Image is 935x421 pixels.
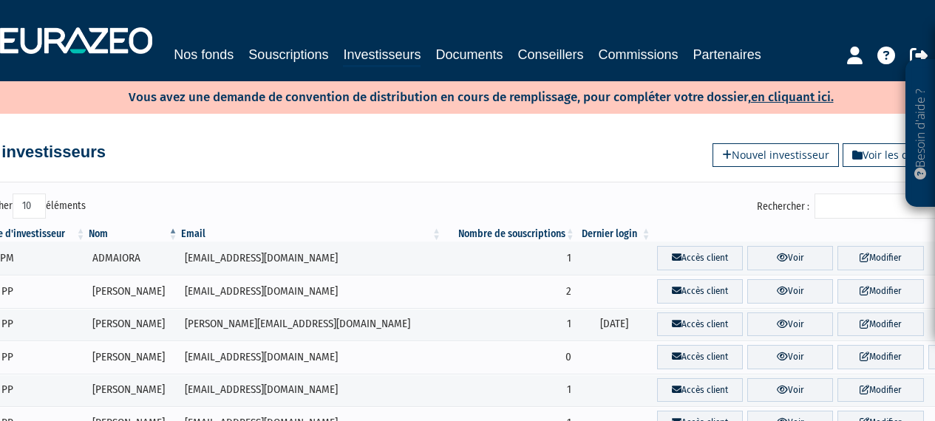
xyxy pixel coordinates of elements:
a: Partenaires [693,44,761,65]
a: Modifier [837,246,923,270]
a: Modifier [837,279,923,304]
td: [PERSON_NAME] [87,340,180,374]
a: Modifier [837,345,923,369]
td: ADMAIORA [87,242,180,275]
a: Voir [747,345,833,369]
a: Accès client [657,378,743,403]
a: Voir [747,246,833,270]
a: Voir [747,279,833,304]
a: Nouvel investisseur [713,143,839,167]
a: Accès client [657,279,743,304]
a: Modifier [837,378,923,403]
a: en cliquant ici. [751,89,834,105]
a: Conseillers [518,44,584,65]
th: Nombre de souscriptions : activer pour trier la colonne par ordre croissant [443,227,577,242]
a: Accès client [657,246,743,270]
td: 1 [443,374,577,407]
td: [EMAIL_ADDRESS][DOMAIN_NAME] [180,242,443,275]
a: Commissions [599,44,679,65]
a: Accès client [657,345,743,369]
a: Investisseurs [343,44,421,67]
p: Vous avez une demande de convention de distribution en cours de remplissage, pour compléter votre... [86,85,834,106]
td: [PERSON_NAME] [87,308,180,341]
td: [PERSON_NAME] [87,275,180,308]
td: 1 [443,308,577,341]
a: Nos fonds [174,44,234,65]
td: [PERSON_NAME] [87,374,180,407]
td: 2 [443,275,577,308]
td: [EMAIL_ADDRESS][DOMAIN_NAME] [180,374,443,407]
p: Besoin d'aide ? [912,67,929,200]
a: Modifier [837,312,923,337]
th: Email : activer pour trier la colonne par ordre croissant [180,227,443,242]
td: 1 [443,242,577,275]
a: Voir [747,312,833,337]
td: [PERSON_NAME][EMAIL_ADDRESS][DOMAIN_NAME] [180,308,443,341]
td: 0 [443,340,577,374]
td: [DATE] [577,308,653,341]
a: Documents [435,44,503,65]
a: Souscriptions [248,44,328,65]
th: Nom : activer pour trier la colonne par ordre d&eacute;croissant [87,227,180,242]
td: [EMAIL_ADDRESS][DOMAIN_NAME] [180,340,443,374]
th: Dernier login : activer pour trier la colonne par ordre croissant [577,227,653,242]
a: Accès client [657,312,743,337]
td: [EMAIL_ADDRESS][DOMAIN_NAME] [180,275,443,308]
select: Afficheréléments [13,194,46,219]
a: Voir [747,378,833,403]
